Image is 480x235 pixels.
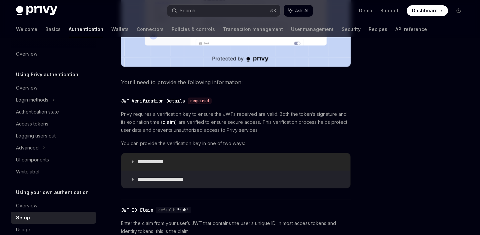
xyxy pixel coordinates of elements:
[11,166,96,178] a: Whitelabel
[162,119,175,125] a: claim
[16,71,78,79] h5: Using Privy authentication
[407,5,448,16] a: Dashboard
[180,7,198,15] div: Search...
[11,106,96,118] a: Authentication state
[16,202,37,210] div: Overview
[121,98,185,104] div: JWT Verification Details
[369,21,387,37] a: Recipes
[16,6,57,15] img: dark logo
[11,118,96,130] a: Access tokens
[121,207,153,213] div: JWT ID Claim
[295,7,308,14] span: Ask AI
[16,50,37,58] div: Overview
[11,48,96,60] a: Overview
[167,5,280,17] button: Search...⌘K
[412,7,438,14] span: Dashboard
[16,226,30,234] div: Usage
[16,168,39,176] div: Whitelabel
[395,21,427,37] a: API reference
[16,132,56,140] div: Logging users out
[269,8,276,13] span: ⌘ K
[223,21,283,37] a: Transaction management
[380,7,399,14] a: Support
[16,120,48,128] div: Access tokens
[158,207,177,213] span: default:
[16,84,37,92] div: Overview
[11,82,96,94] a: Overview
[16,156,49,164] div: UI components
[121,139,351,147] span: You can provide the verification key in one of two ways:
[11,154,96,166] a: UI components
[121,78,351,87] span: You’ll need to provide the following information:
[16,214,30,222] div: Setup
[16,96,48,104] div: Login methods
[69,21,103,37] a: Authentication
[137,21,164,37] a: Connectors
[121,110,351,134] span: Privy requires a verification key to ensure the JWTs received are valid. Both the token’s signatu...
[111,21,129,37] a: Wallets
[45,21,61,37] a: Basics
[16,144,39,152] div: Advanced
[291,21,334,37] a: User management
[284,5,313,17] button: Ask AI
[11,200,96,212] a: Overview
[342,21,361,37] a: Security
[188,98,212,104] div: required
[16,188,89,196] h5: Using your own authentication
[16,108,59,116] div: Authentication state
[359,7,372,14] a: Demo
[16,21,37,37] a: Welcome
[453,5,464,16] button: Toggle dark mode
[11,130,96,142] a: Logging users out
[177,207,189,213] span: "sub"
[172,21,215,37] a: Policies & controls
[11,212,96,224] a: Setup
